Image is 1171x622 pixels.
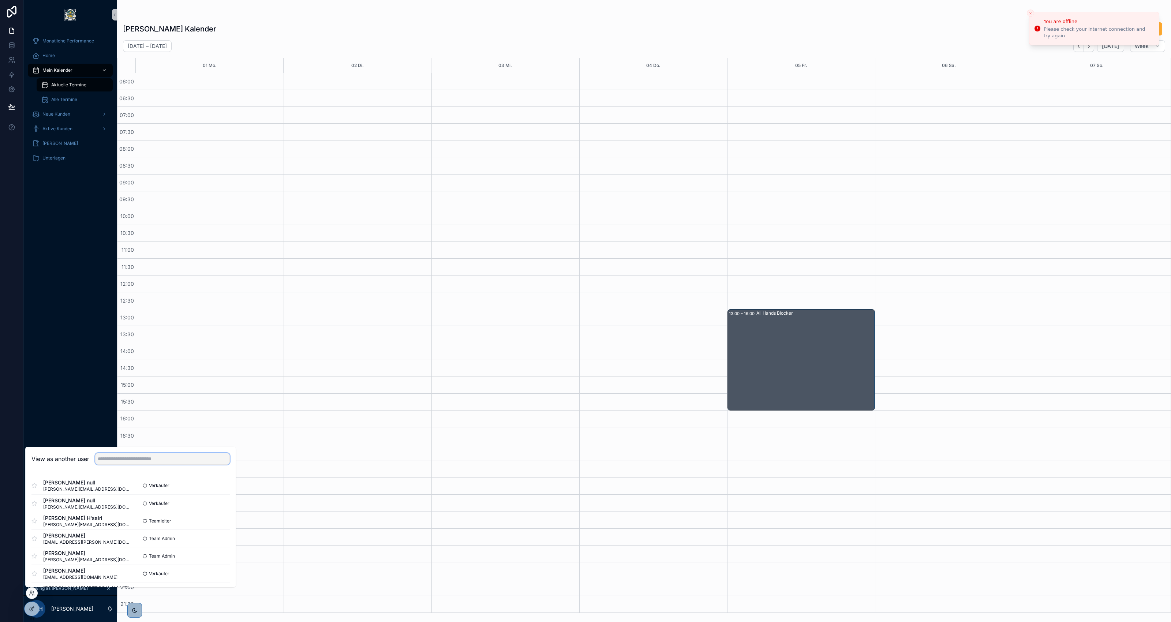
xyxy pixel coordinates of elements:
[118,112,136,118] span: 07:00
[43,539,131,545] span: [EMAIL_ADDRESS][PERSON_NAME][DOMAIN_NAME]
[28,49,113,62] a: Home
[1090,58,1104,73] button: 07 So.
[729,310,756,317] div: 13:00 – 16:00
[646,58,661,73] button: 04 Do.
[1130,40,1165,52] button: Week
[498,58,512,73] button: 03 Mi.
[42,38,94,44] span: Monatliche Performance
[119,382,136,388] span: 15:00
[28,64,113,77] a: Mein Kalender
[37,78,113,91] a: Aktuelle Termine
[31,454,89,463] h2: View as another user
[728,310,875,410] div: 13:00 – 16:00All Hands Blocker
[43,574,117,580] span: [EMAIL_ADDRESS][DOMAIN_NAME]
[351,58,364,73] button: 02 Di.
[43,585,131,592] span: [PERSON_NAME] [PERSON_NAME]
[117,146,136,152] span: 08:00
[43,522,131,528] span: [PERSON_NAME][EMAIL_ADDRESS][DOMAIN_NAME]
[43,567,117,574] span: [PERSON_NAME]
[43,486,131,492] span: [PERSON_NAME][EMAIL_ADDRESS][DOMAIN_NAME]
[117,78,136,85] span: 06:00
[1084,41,1094,52] button: Next
[43,557,131,563] span: [PERSON_NAME][EMAIL_ADDRESS][DOMAIN_NAME]
[149,501,169,506] span: Verkäufer
[117,95,136,101] span: 06:30
[42,111,70,117] span: Neue Kunden
[43,479,131,486] span: [PERSON_NAME] null
[1102,43,1119,49] span: [DATE]
[28,34,113,48] a: Monatliche Performance
[1044,18,1153,25] div: You are offline
[42,126,72,132] span: Aktive Kunden
[117,179,136,186] span: 09:00
[1135,43,1149,49] span: Week
[28,137,113,150] a: [PERSON_NAME]
[37,93,113,106] a: Alle Termine
[119,314,136,321] span: 13:00
[149,553,175,559] span: Team Admin
[120,247,136,253] span: 11:00
[43,497,131,504] span: [PERSON_NAME] null
[128,42,167,50] h2: [DATE] – [DATE]
[119,365,136,371] span: 14:30
[51,82,86,88] span: Aktuelle Termine
[119,230,136,236] span: 10:30
[1027,10,1034,17] button: Close toast
[51,97,77,102] span: Alle Termine
[51,605,93,612] p: [PERSON_NAME]
[119,432,136,439] span: 16:30
[123,24,216,34] h1: [PERSON_NAME] Kalender
[117,196,136,202] span: 09:30
[42,155,66,161] span: Unterlagen
[120,264,136,270] span: 11:30
[119,415,136,421] span: 16:00
[42,140,78,146] span: [PERSON_NAME]
[23,29,117,174] div: scrollable content
[149,518,171,524] span: Teamleiter
[149,536,175,542] span: Team Admin
[28,108,113,121] a: Neue Kunden
[756,310,874,316] div: All Hands Blocker
[149,571,169,577] span: Verkäufer
[42,67,72,73] span: Mein Kalender
[119,348,136,354] span: 14:00
[64,9,76,20] img: App logo
[149,483,169,488] span: Verkäufer
[43,504,131,510] span: [PERSON_NAME][EMAIL_ADDRESS][DOMAIN_NAME]
[1073,41,1084,52] button: Back
[43,550,131,557] span: [PERSON_NAME]
[1097,40,1124,52] button: [DATE]
[119,601,136,607] span: 21:30
[117,162,136,169] span: 08:30
[28,151,113,165] a: Unterlagen
[119,331,136,337] span: 13:30
[119,297,136,304] span: 12:30
[28,122,113,135] a: Aktive Kunden
[795,58,807,73] button: 05 Fr.
[1044,26,1153,39] div: Please check your internet connection and try again
[43,532,131,539] span: [PERSON_NAME]
[28,585,88,591] span: Viewing as [PERSON_NAME]
[119,281,136,287] span: 12:00
[119,213,136,219] span: 10:00
[42,53,55,59] span: Home
[942,58,956,73] button: 06 Sa.
[43,514,131,522] span: [PERSON_NAME] H'sairi
[118,129,136,135] span: 07:30
[119,398,136,405] span: 15:30
[203,58,217,73] button: 01 Mo.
